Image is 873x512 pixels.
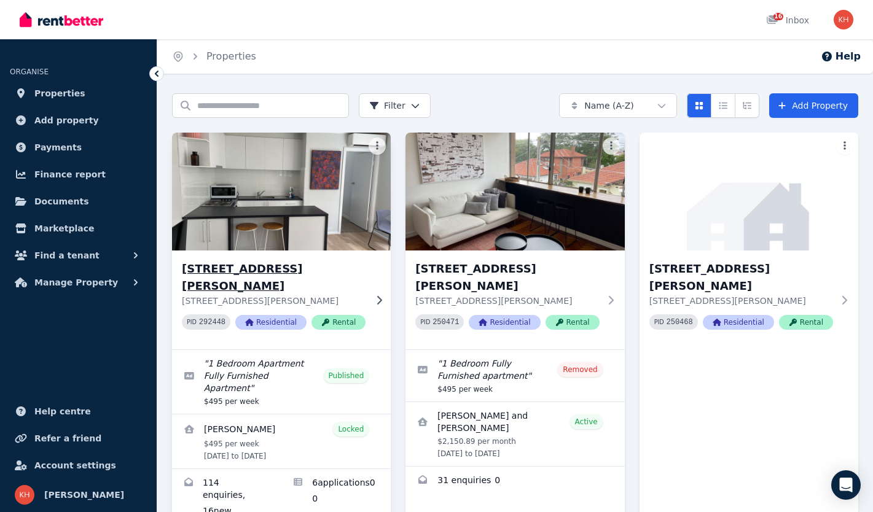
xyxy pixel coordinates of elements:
[34,140,82,155] span: Payments
[34,194,89,209] span: Documents
[15,485,34,505] img: Karla Hogg
[34,404,91,419] span: Help centre
[10,426,147,451] a: Refer a friend
[703,315,774,330] span: Residential
[433,318,459,327] code: 250471
[34,221,94,236] span: Marketplace
[20,10,103,29] img: RentBetter
[10,399,147,424] a: Help centre
[369,138,386,155] button: More options
[235,315,307,330] span: Residential
[687,93,759,118] div: View options
[10,162,147,187] a: Finance report
[831,470,861,500] div: Open Intercom Messenger
[405,133,624,349] a: 12/37-41 Margaret Street, South Yarra[STREET_ADDRESS][PERSON_NAME][STREET_ADDRESS][PERSON_NAME]PI...
[766,14,809,26] div: Inbox
[34,458,116,473] span: Account settings
[182,295,366,307] p: [STREET_ADDRESS][PERSON_NAME]
[34,113,99,128] span: Add property
[415,295,599,307] p: [STREET_ADDRESS][PERSON_NAME]
[405,467,624,496] a: Enquiries for 12/37-41 Margaret Street, South Yarra
[836,138,853,155] button: More options
[779,315,833,330] span: Rental
[187,319,197,325] small: PID
[10,216,147,241] a: Marketplace
[206,50,256,62] a: Properties
[157,39,271,74] nav: Breadcrumb
[34,86,85,101] span: Properties
[405,402,624,466] a: View details for Pranisha Rai and Samuel Laird
[687,93,711,118] button: Card view
[166,130,396,254] img: 6/130 Williams Road, Prahran
[10,453,147,478] a: Account settings
[405,133,624,250] img: 12/37-41 Margaret Street, South Yarra
[834,10,853,29] img: Karla Hogg
[182,260,366,295] h3: [STREET_ADDRESS][PERSON_NAME]
[34,275,118,290] span: Manage Property
[415,260,599,295] h3: [STREET_ADDRESS][PERSON_NAME]
[773,13,783,20] span: 16
[654,319,664,325] small: PID
[369,99,405,112] span: Filter
[10,68,49,76] span: ORGANISE
[584,99,634,112] span: Name (A-Z)
[10,189,147,214] a: Documents
[359,93,431,118] button: Filter
[405,350,624,401] a: Edit listing: 1 Bedroom Fully Furnished apartment
[10,135,147,160] a: Payments
[172,414,391,468] a: View details for Guruchandran Anbazhagan
[667,318,693,327] code: 250468
[172,133,391,349] a: 6/130 Williams Road, Prahran[STREET_ADDRESS][PERSON_NAME][STREET_ADDRESS][PERSON_NAME]PID 292448R...
[603,138,620,155] button: More options
[172,350,391,414] a: Edit listing: 1 Bedroom Apartment Fully Furnished Apartment
[546,315,600,330] span: Rental
[559,93,677,118] button: Name (A-Z)
[34,248,100,263] span: Find a tenant
[34,167,106,182] span: Finance report
[420,319,430,325] small: PID
[711,93,735,118] button: Compact list view
[199,318,225,327] code: 292448
[649,295,833,307] p: [STREET_ADDRESS][PERSON_NAME]
[10,108,147,133] a: Add property
[469,315,540,330] span: Residential
[769,93,858,118] a: Add Property
[34,431,101,446] span: Refer a friend
[735,93,759,118] button: Expanded list view
[311,315,366,330] span: Rental
[640,133,858,349] a: 37-41 Margaret Street, South Yarra[STREET_ADDRESS][PERSON_NAME][STREET_ADDRESS][PERSON_NAME]PID 2...
[649,260,833,295] h3: [STREET_ADDRESS][PERSON_NAME]
[10,243,147,268] button: Find a tenant
[821,49,861,64] button: Help
[44,487,124,502] span: [PERSON_NAME]
[640,133,858,250] img: 37-41 Margaret Street, South Yarra
[10,81,147,106] a: Properties
[10,270,147,295] button: Manage Property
